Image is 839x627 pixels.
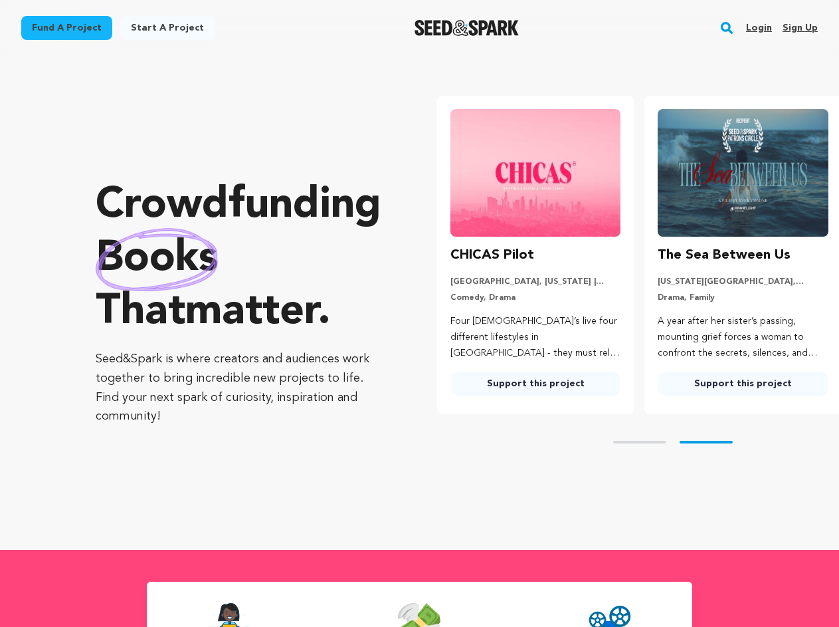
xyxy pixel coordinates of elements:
p: Crowdfunding that . [96,180,384,339]
span: matter [185,291,318,334]
p: [GEOGRAPHIC_DATA], [US_STATE] | Series [450,277,621,287]
p: Comedy, Drama [450,293,621,303]
a: Support this project [450,372,621,396]
p: Drama, Family [658,293,828,303]
a: Fund a project [21,16,112,40]
img: The Sea Between Us image [658,109,828,237]
img: hand sketched image [96,228,218,291]
p: [US_STATE][GEOGRAPHIC_DATA], [US_STATE] | Film Short [658,277,828,287]
a: Sign up [783,17,818,39]
p: Seed&Spark is where creators and audiences work together to bring incredible new projects to life... [96,350,384,426]
p: A year after her sister’s passing, mounting grief forces a woman to confront the secrets, silence... [658,314,828,361]
h3: CHICAS Pilot [450,245,534,266]
h3: The Sea Between Us [658,245,791,266]
img: Seed&Spark Logo Dark Mode [415,20,519,36]
p: Four [DEMOGRAPHIC_DATA]’s live four different lifestyles in [GEOGRAPHIC_DATA] - they must rely on... [450,314,621,361]
img: CHICAS Pilot image [450,109,621,237]
a: Seed&Spark Homepage [415,20,519,36]
a: Login [746,17,772,39]
a: Support this project [658,372,828,396]
a: Start a project [120,16,215,40]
